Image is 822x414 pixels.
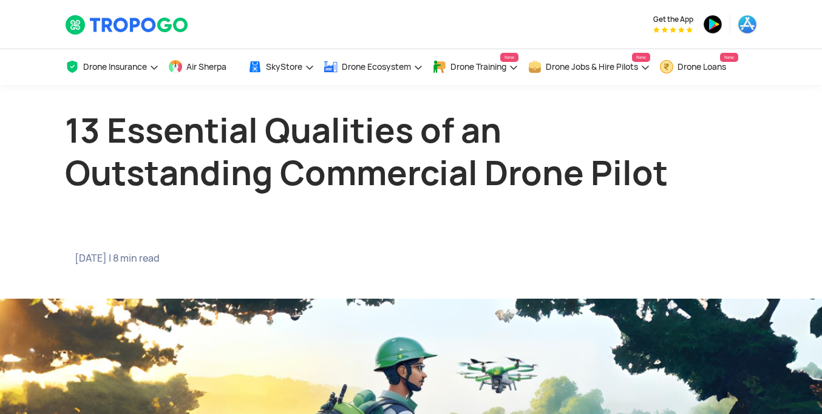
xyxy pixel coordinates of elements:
a: Drone Jobs & Hire PilotsNew [528,49,650,85]
span: New [720,53,738,62]
span: Drone Insurance [83,62,147,72]
img: ic_appstore.png [738,15,757,34]
span: New [500,53,518,62]
a: Air Sherpa [168,49,239,85]
span: Get the App [653,15,693,24]
img: TropoGo Logo [65,15,189,35]
span: Air Sherpa [186,62,226,72]
a: Drone Ecosystem [324,49,423,85]
span: Drone Training [450,62,506,72]
span: [DATE] | 8 min read [75,253,392,265]
a: Drone TrainingNew [432,49,518,85]
span: New [632,53,650,62]
span: SkyStore [266,62,302,72]
a: Drone Insurance [65,49,159,85]
span: Drone Loans [678,62,726,72]
h1: 13 Essential Qualities of an Outstanding Commercial Drone Pilot [65,109,757,194]
span: Drone Ecosystem [342,62,411,72]
a: Drone LoansNew [659,49,738,85]
a: SkyStore [248,49,314,85]
span: Drone Jobs & Hire Pilots [546,62,638,72]
img: App Raking [653,27,693,33]
img: ic_playstore.png [703,15,722,34]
